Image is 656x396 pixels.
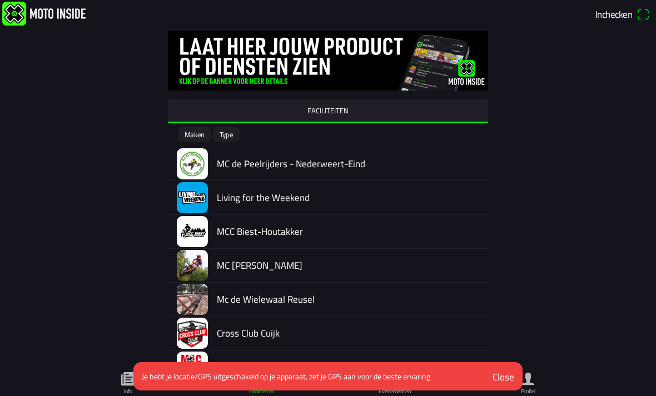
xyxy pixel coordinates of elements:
[124,387,132,395] ion-label: Info
[217,260,479,271] h2: MC [PERSON_NAME]
[520,370,536,387] ion-icon: person
[249,387,274,395] ion-label: Faciliteiten
[177,250,208,281] img: OVnFQxerog5cC59gt7GlBiORcCq4WNUAybko3va6.jpeg
[592,4,654,23] a: Incheckenqr scanner
[521,387,535,395] ion-label: Profiel
[177,284,208,315] img: YWMvcvOLWY37agttpRZJaAs8ZAiLaNCKac4Ftzsi.jpeg
[217,192,479,203] h2: Living for the Weekend
[595,7,632,21] span: Inchecken
[217,158,479,169] h2: MC de Peelrijders - Nederweert-Eind
[213,127,240,142] ion-button: Type
[217,362,479,373] h2: M A C L I E R O P
[120,370,136,387] ion-icon: paper
[177,182,208,213] img: iSUQscf9i1joESlnIyEiMfogXz7Bc5tjPeDLpnIM.jpeg
[177,216,208,247] img: blYthksgOceLkNu2ej2JKmd89r2Pk2JqgKxchyE3.jpg
[379,387,411,395] ion-label: Evenementen
[177,352,208,383] img: sCleOuLcZu0uXzcCJj7MbjlmDPuiK8LwTvsfTPE1.png
[177,318,208,349] img: vKiD6aWk1KGCV7kxOazT7ShHwSDtaq6zenDXxJPe.jpeg
[217,294,479,305] h2: Mc de Wielewaal Reusel
[217,328,479,339] h2: Cross Club Cuijk
[168,99,488,123] ion-segment-button: FACILITEITEN
[217,226,479,237] h2: MCC Biest-Houtakker
[177,148,208,179] img: aAdPnaJ0eM91CyR0W3EJwaucQemX36SUl3ujApoD.jpeg
[168,31,488,91] img: gq2TelBLMmpi4fWFHNg00ygdNTGbkoIX0dQjbKR7.jpg
[185,131,205,138] ion-text: Maken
